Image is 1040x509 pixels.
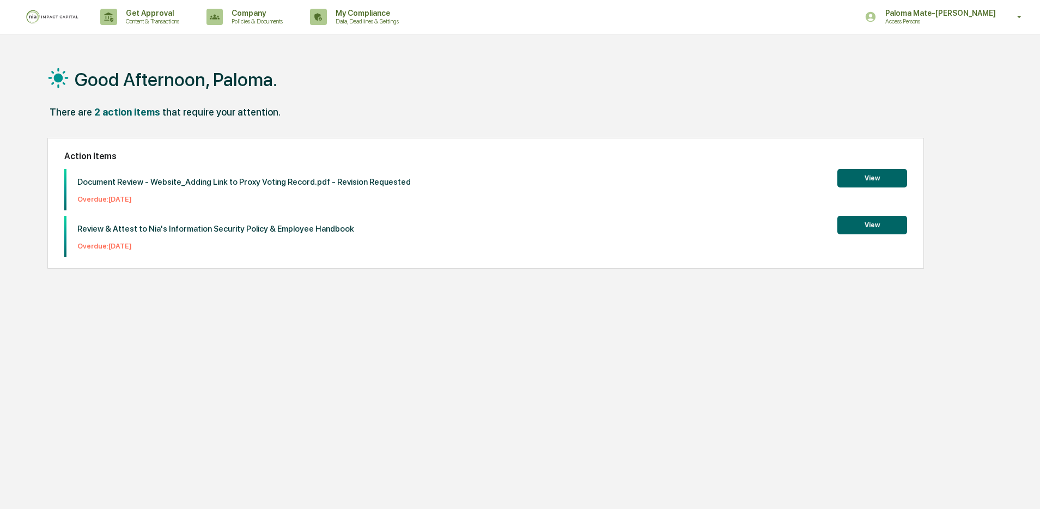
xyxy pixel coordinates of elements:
[64,151,907,161] h2: Action Items
[77,177,411,187] p: Document Review - Website_Adding Link to Proxy Voting Record.pdf - Revision Requested
[77,242,354,250] p: Overdue: [DATE]
[117,9,185,17] p: Get Approval
[162,106,281,118] div: that require your attention.
[327,17,404,25] p: Data, Deadlines & Settings
[877,9,1001,17] p: Paloma Mate-[PERSON_NAME]
[75,69,277,90] h1: Good Afternoon, Paloma.
[77,195,411,203] p: Overdue: [DATE]
[837,216,907,234] button: View
[223,9,288,17] p: Company
[50,106,92,118] div: There are
[837,169,907,187] button: View
[77,224,354,234] p: Review & Attest to Nia's Information Security Policy & Employee Handbook
[327,9,404,17] p: My Compliance
[26,10,78,24] img: logo
[837,219,907,229] a: View
[94,106,160,118] div: 2 action items
[877,17,983,25] p: Access Persons
[223,17,288,25] p: Policies & Documents
[837,172,907,183] a: View
[117,17,185,25] p: Content & Transactions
